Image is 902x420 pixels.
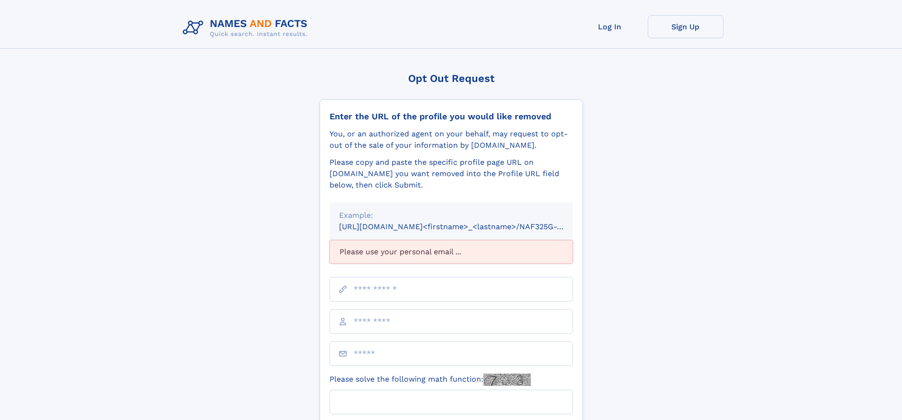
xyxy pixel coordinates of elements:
img: Logo Names and Facts [179,15,315,41]
a: Log In [572,15,648,38]
div: Enter the URL of the profile you would like removed [330,111,573,122]
div: Please copy and paste the specific profile page URL on [DOMAIN_NAME] you want removed into the Pr... [330,157,573,191]
label: Please solve the following math function: [330,374,531,386]
div: Opt Out Request [320,72,583,84]
a: Sign Up [648,15,723,38]
div: You, or an authorized agent on your behalf, may request to opt-out of the sale of your informatio... [330,128,573,151]
div: Please use your personal email ... [330,240,573,264]
small: [URL][DOMAIN_NAME]<firstname>_<lastname>/NAF325G-xxxxxxxx [339,222,591,231]
div: Example: [339,210,563,221]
